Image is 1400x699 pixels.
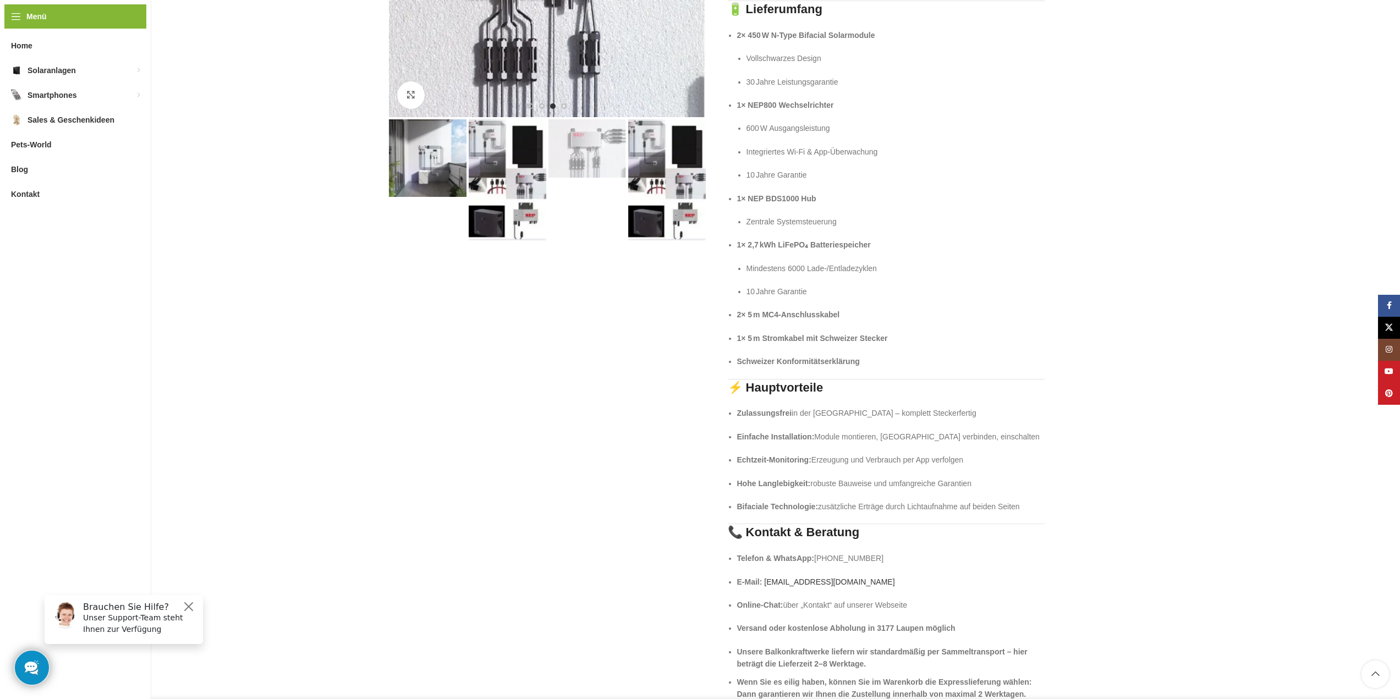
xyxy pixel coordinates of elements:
span: Solaranlagen [28,60,76,80]
span: Pets-World [11,135,52,155]
div: 3 / 4 [547,119,627,178]
span: Smartphones [28,85,76,105]
span: Sales & Geschenkideen [28,110,114,130]
strong: 2× 5 m MC4‑Anschlusskabel [737,310,840,319]
a: Pinterest Social Link [1378,383,1400,405]
p: 10 Jahre Garantie [746,169,1045,181]
a: Facebook Social Link [1378,295,1400,317]
img: Balkonkraftwerk mit Speicher [389,119,466,197]
p: Unser Support-Team steht Ihnen zur Verfügung [47,26,161,49]
img: Balkonkraftwerk mit 900/ 600 Watt und 2,7 KWh Batteriespeicher – Bild 4 [628,119,706,240]
strong: 2× 450 W N‑Type Bifacial Solarmodule [737,31,875,40]
img: Smartphones [11,90,22,101]
div: 1 / 4 [388,119,468,197]
p: zusätzliche Erträge durch Lichtaufnahme auf beiden Seiten [737,500,1045,513]
strong: E‑Mail: [737,577,762,586]
span: Menü [26,10,47,23]
button: Close [146,14,160,27]
p: 600 W Ausgangsleistung [746,122,1045,134]
strong: Echtzeit‑Monitoring: [737,455,811,464]
h6: Brauchen Sie Hilfe? [47,15,161,26]
li: Go to slide 1 [528,103,534,109]
p: robuste Bauweise und umfangreiche Garantien [737,477,1045,489]
img: Customer service [15,15,43,43]
img: Sales & Geschenkideen [11,114,22,125]
strong: 1× NEP BDS1000 Hub [737,194,816,203]
p: 10 Jahre Garantie [746,285,1045,298]
a: X Social Link [1378,317,1400,339]
img: Balkonkraftwerk mit 900/ 600 Watt und 2,7 KWh Batteriespeicher – Bild 2 [469,119,546,240]
img: Solaranlagen [11,65,22,76]
h3: 📞 Kontakt & Beratung [728,524,1045,541]
p: in der [GEOGRAPHIC_DATA] – komplett Steckerfertig [737,407,1045,419]
img: Balkonkraftwerk mit 900/ 600 Watt und 2,7 KWh Batteriespeicher – Bild 3 [548,119,626,178]
div: 2 / 4 [468,119,547,240]
strong: Unsere Balkonkraftwerke liefern wir standardmäßig per Sammeltransport – hier beträgt die Lieferze... [737,647,1028,668]
strong: Bifaciale Technologie: [737,502,819,511]
strong: Einfache Installation: [737,432,815,441]
h3: ⚡ Hauptvorteile [728,379,1045,397]
span: Blog [11,159,28,179]
p: Erzeugung und Verbrauch per App verfolgen [737,454,1045,466]
li: Go to slide 4 [561,103,567,109]
p: 30 Jahre Leistungsgarantie [746,76,1045,88]
p: Module montieren, [GEOGRAPHIC_DATA] verbinden, einschalten [737,431,1045,443]
a: YouTube Social Link [1378,361,1400,383]
p: Vollschwarzes Design [746,52,1045,64]
p: Zentrale Systemsteuerung [746,216,1045,228]
li: Go to slide 3 [550,103,556,109]
strong: 1× NEP800 Wechselrichter [737,101,834,109]
strong: Wenn Sie es eilig haben, können Sie im Warenkorb die Expresslieferung wählen: Dann garantieren wi... [737,678,1032,698]
div: 4 / 4 [627,119,707,240]
a: Instagram Social Link [1378,339,1400,361]
a: Scroll to top button [1361,661,1389,688]
strong: Zulassungsfrei [737,409,792,417]
strong: Schweizer Konformitätserklärung [737,357,860,366]
strong: Online‑Chat: [737,601,783,609]
h3: 🔋 Lieferumfang [728,1,1045,18]
a: [EMAIL_ADDRESS][DOMAIN_NAME] [764,577,894,586]
p: Integriertes Wi‑Fi & App‑Überwachung [746,146,1045,158]
strong: 1× 2,7 kWh LiFePO₄ Batteriespeicher [737,240,871,249]
p: über „Kontakt“ auf unserer Webseite [737,599,1045,611]
strong: 1× 5 m Stromkabel mit Schweizer Stecker [737,334,888,343]
p: [PHONE_NUMBER] [737,552,1045,564]
span: Home [11,36,32,56]
li: Go to slide 2 [539,103,545,109]
p: Mindestens 6000 Lade‑/Entladezyklen [746,262,1045,274]
strong: Versand oder kostenlose Abholung in 3177 Laupen möglich [737,624,956,632]
span: Kontakt [11,184,40,204]
strong: Telefon & WhatsApp: [737,554,815,563]
strong: Hohe Langlebigkeit: [737,479,811,488]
